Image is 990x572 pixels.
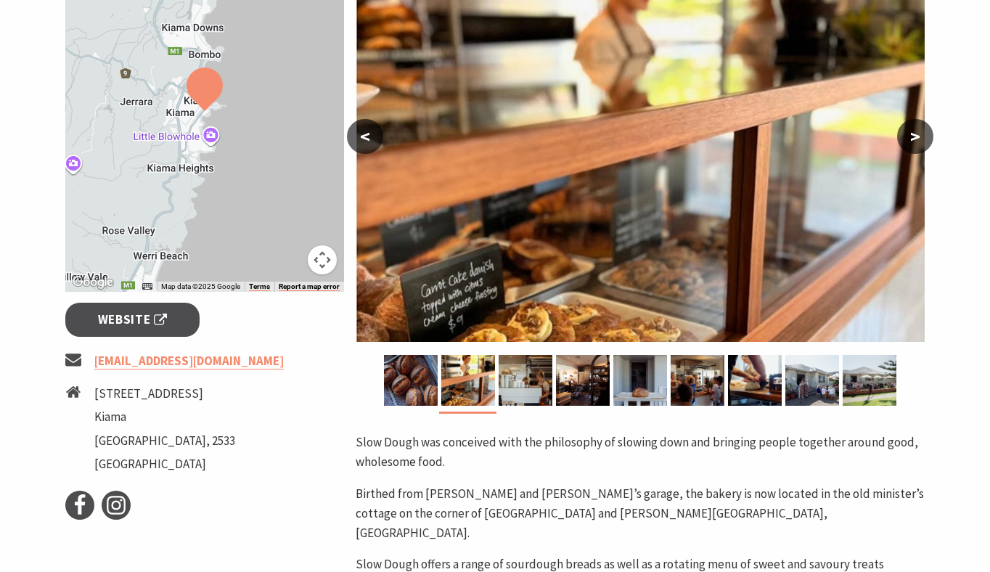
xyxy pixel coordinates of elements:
span: Map data ©2025 Google [161,282,240,290]
li: [GEOGRAPHIC_DATA], 2533 [94,431,235,451]
img: Sour Dough Loafs [384,355,438,406]
p: Birthed from [PERSON_NAME] and [PERSON_NAME]’s garage, the bakery is now located in the old minis... [356,484,925,544]
img: Outside cafe [785,355,839,406]
img: Baker at work [556,355,610,406]
img: Coffee at Slow Dough [499,355,552,406]
button: > [897,119,933,154]
a: [EMAIL_ADDRESS][DOMAIN_NAME] [94,353,284,369]
li: [STREET_ADDRESS] [94,384,235,404]
img: Outside cafe [843,355,896,406]
li: Kiama [94,407,235,427]
a: Report a map error [279,282,340,291]
a: Website [65,303,200,337]
button: < [347,119,383,154]
span: Website [98,310,168,330]
img: Google [69,273,117,292]
button: Keyboard shortcuts [142,282,152,292]
img: Inside Slow Dough [441,355,495,406]
p: Slow Dough was conceived with the philosophy of slowing down and bringing people together around ... [356,433,925,472]
a: Open this area in Google Maps (opens a new window) [69,273,117,292]
button: Map camera controls [308,245,337,274]
li: [GEOGRAPHIC_DATA] [94,454,235,474]
img: Making bread [728,355,782,406]
a: Terms (opens in new tab) [249,282,270,291]
img: Sour Dough Loaf [613,355,667,406]
img: Slow Dough Counter [671,355,724,406]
